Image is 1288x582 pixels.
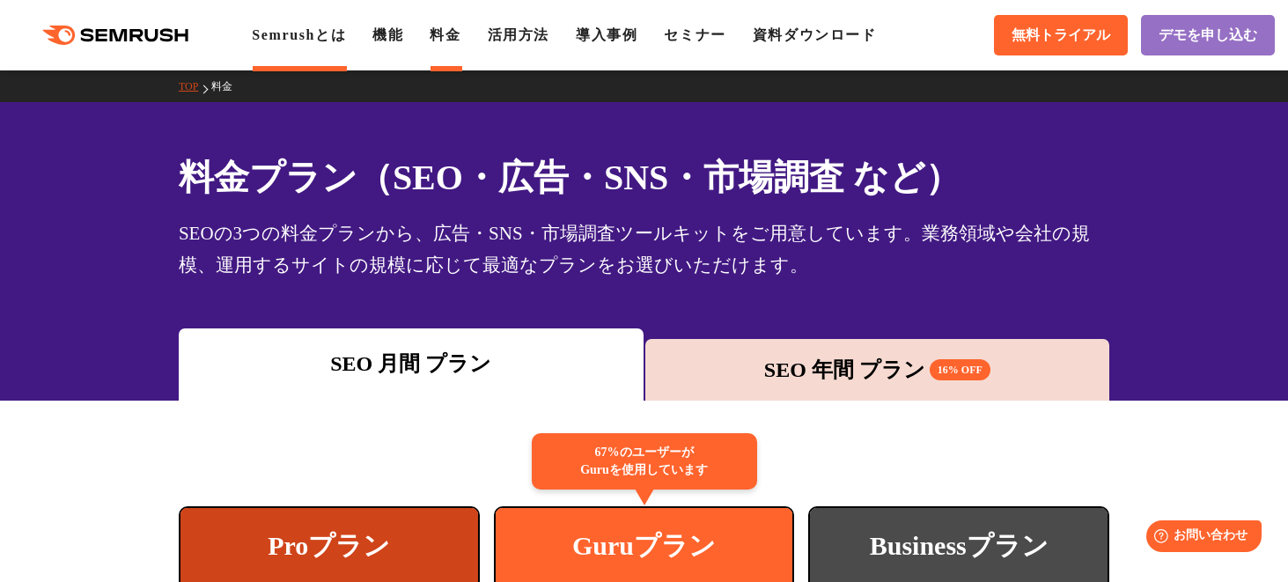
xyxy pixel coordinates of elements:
a: 導入事例 [576,27,637,42]
div: SEOの3つの料金プランから、広告・SNS・市場調査ツールキットをご用意しています。業務領域や会社の規模、運用するサイトの規模に応じて最適なプランをお選びいただけます。 [179,217,1109,281]
h1: 料金プラン（SEO・広告・SNS・市場調査 など） [179,151,1109,203]
a: 無料トライアル [994,15,1128,55]
iframe: Help widget launcher [1131,513,1269,563]
span: デモを申し込む [1159,26,1257,45]
a: セミナー [664,27,725,42]
div: 67%のユーザーが Guruを使用しています [532,433,757,490]
a: 機能 [372,27,403,42]
a: TOP [179,80,211,92]
div: SEO 年間 プラン [654,354,1101,386]
a: 料金 [430,27,460,42]
a: Semrushとは [252,27,346,42]
a: デモを申し込む [1141,15,1275,55]
div: SEO 月間 プラン [188,348,635,379]
span: 16% OFF [930,359,990,380]
span: 無料トライアル [1012,26,1110,45]
a: 活用方法 [488,27,549,42]
a: 料金 [211,80,246,92]
a: 資料ダウンロード [753,27,877,42]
